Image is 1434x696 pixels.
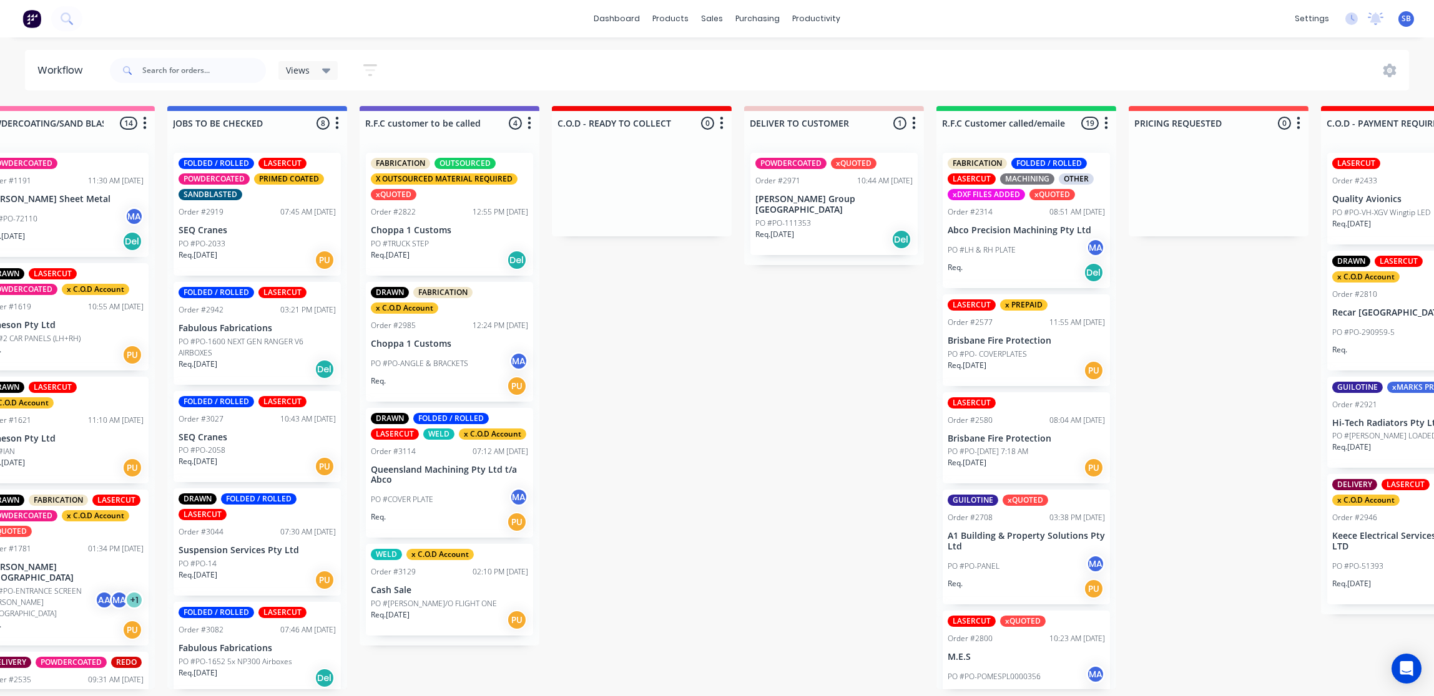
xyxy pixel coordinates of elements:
div: x PREPAID [1000,299,1048,311]
div: xQUOTED [371,189,416,200]
div: POWDERCOATED [179,173,250,185]
div: DRAWNFABRICATIONx C.O.D AccountOrder #298512:24 PM [DATE]Choppa 1 CustomsPO #PO-ANGLE & BRACKETSM... [366,282,533,402]
p: PO #PO-51393 [1332,561,1383,572]
div: FOLDED / ROLLEDLASERCUTOrder #302710:43 AM [DATE]SEQ CranesPO #PO-2058Req.[DATE]PU [174,391,341,483]
div: Order #2580 [948,415,993,426]
div: POWDERCOATED [36,657,107,668]
div: PU [122,620,142,640]
div: 07:46 AM [DATE] [280,624,336,636]
div: LASERCUT [258,158,307,169]
div: PU [1084,579,1104,599]
p: Req. [DATE] [755,229,794,240]
div: PU [315,457,335,476]
div: Del [1084,263,1104,283]
div: Del [891,230,911,249]
div: products [646,9,695,28]
p: PO #PO-14 [179,558,217,569]
div: MA [509,488,528,506]
p: SEQ Cranes [179,225,336,236]
div: PU [315,570,335,590]
div: 10:55 AM [DATE] [88,301,144,312]
div: DRAWN [371,413,409,424]
div: Del [122,231,142,251]
div: 10:23 AM [DATE] [1049,633,1105,644]
div: x C.O.D Account [62,284,129,295]
div: LASERCUT [92,495,140,506]
div: X OUTSOURCED MATERIAL REQUIRED [371,173,518,185]
p: Req. [DATE] [371,249,410,261]
div: FABRICATION [413,287,473,298]
p: Abco Precision Machining Pty Ltd [948,225,1105,236]
div: Order #3082 [179,624,223,636]
div: GUILOTINE [948,495,998,506]
span: Views [286,64,310,77]
p: Req. [DATE] [948,457,986,468]
div: Order #2985 [371,320,416,331]
p: PO #PO-2058 [179,445,225,456]
div: LASERCUT [179,509,227,520]
div: 12:55 PM [DATE] [473,206,528,218]
div: 07:30 AM [DATE] [280,526,336,538]
div: WELD [423,428,454,440]
div: FOLDED / ROLLED [179,287,254,298]
div: 03:21 PM [DATE] [280,304,336,316]
div: FOLDED / ROLLEDLASERCUTOrder #294203:21 PM [DATE]Fabulous FabricationsPO #PO-1600 NEXT GEN RANGER... [174,282,341,385]
div: x C.O.D Account [459,428,526,440]
img: Factory [22,9,41,28]
div: Order #3044 [179,526,223,538]
div: FABRICATIONOUTSOURCEDX OUTSOURCED MATERIAL REQUIREDxQUOTEDOrder #282212:55 PM [DATE]Choppa 1 Cust... [366,153,533,276]
div: LASERCUT [948,173,996,185]
div: 01:34 PM [DATE] [88,543,144,554]
div: DELIVERY [1332,479,1377,490]
div: MA [509,352,528,370]
div: FOLDED / ROLLED [179,158,254,169]
p: Fabulous Fabrications [179,643,336,654]
div: LASERCUT [948,397,996,408]
div: SANDBLASTED [179,189,242,200]
p: PO #PO-1652 5x NP300 Airboxes [179,656,292,667]
div: LASERCUT [948,299,996,311]
div: settings [1289,9,1335,28]
p: PO #PO-2033 [179,238,225,249]
p: PO #PO-[DATE] 7:18 AM [948,446,1028,457]
p: Req. [DATE] [179,359,217,370]
div: x C.O.D Account [1332,271,1400,283]
div: Order #2800 [948,633,993,644]
p: PO #PO- COVERPLATES [948,349,1027,360]
div: MA [110,591,129,609]
div: 12:24 PM [DATE] [473,320,528,331]
p: PO #[PERSON_NAME]/O FLIGHT ONE [371,598,497,609]
div: PU [122,345,142,365]
p: PO #PO-ANGLE & BRACKETS [371,358,468,369]
div: WELDx C.O.D AccountOrder #312902:10 PM [DATE]Cash SalePO #[PERSON_NAME]/O FLIGHT ONEReq.[DATE]PU [366,544,533,636]
p: M.E.S [948,652,1105,662]
div: 10:43 AM [DATE] [280,413,336,425]
p: Req. [DATE] [1332,218,1371,230]
div: DRAWN [1332,256,1370,267]
div: Order #2919 [179,206,223,218]
div: 08:04 AM [DATE] [1049,415,1105,426]
div: 02:10 PM [DATE] [473,566,528,578]
div: FOLDED / ROLLED [1011,158,1087,169]
p: SEQ Cranes [179,432,336,443]
p: Req. [DATE] [1332,442,1371,453]
p: Req. [DATE] [179,456,217,467]
div: POWDERCOATEDxQUOTEDOrder #297110:44 AM [DATE][PERSON_NAME] Group [GEOGRAPHIC_DATA]PO #PO-111353Re... [750,153,918,255]
div: 11:55 AM [DATE] [1049,317,1105,328]
div: FOLDED / ROLLED [221,493,297,505]
div: PU [507,512,527,532]
div: MA [1086,665,1105,684]
p: Req. [1332,344,1347,355]
div: FOLDED / ROLLEDLASERCUTOrder #308207:46 AM [DATE]Fabulous FabricationsPO #PO-1652 5x NP300 Airbox... [174,602,341,694]
p: Choppa 1 Customs [371,339,528,349]
p: Req. [DATE] [371,609,410,621]
p: Suspension Services Pty Ltd [179,545,336,556]
div: DRAWN [371,287,409,298]
div: x C.O.D Account [62,510,129,521]
div: Del [315,359,335,379]
div: 11:10 AM [DATE] [88,415,144,426]
p: Brisbane Fire Protection [948,336,1105,346]
div: Order #2971 [755,175,800,186]
div: FABRICATIONFOLDED / ROLLEDLASERCUTMACHININGOTHERxDXF FILES ADDEDxQUOTEDOrder #231408:51 AM [DATE]... [943,153,1110,288]
div: xQUOTED [831,158,877,169]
